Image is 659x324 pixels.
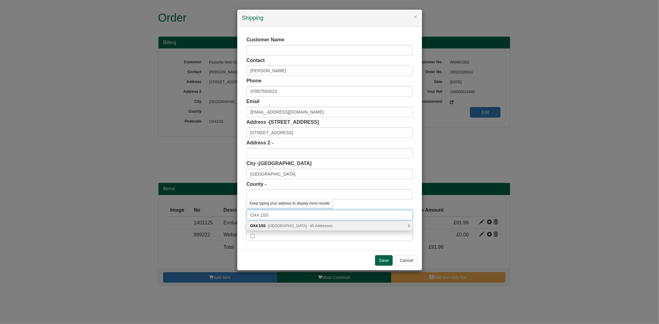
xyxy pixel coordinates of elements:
label: Address 2 - [247,139,273,147]
span: [GEOGRAPHIC_DATA] - 45 Addresses [268,224,332,228]
span: [GEOGRAPHIC_DATA] [259,161,312,166]
label: Customer Name [247,36,285,44]
button: Cancel [396,255,417,266]
input: Save [375,255,393,266]
div: Keep typing your address to display more results [247,199,333,208]
button: × [413,14,417,20]
label: County - [247,181,267,188]
span: [STREET_ADDRESS] [269,119,319,125]
b: OX4 [250,224,258,228]
label: Email [247,98,260,105]
label: Address - [247,119,319,126]
h4: Shipping [242,14,417,22]
b: 1SS [259,224,266,228]
label: Contact [247,57,265,64]
label: City - [247,160,312,167]
div: OX4 1SS [247,221,412,231]
label: Phone [247,77,262,85]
